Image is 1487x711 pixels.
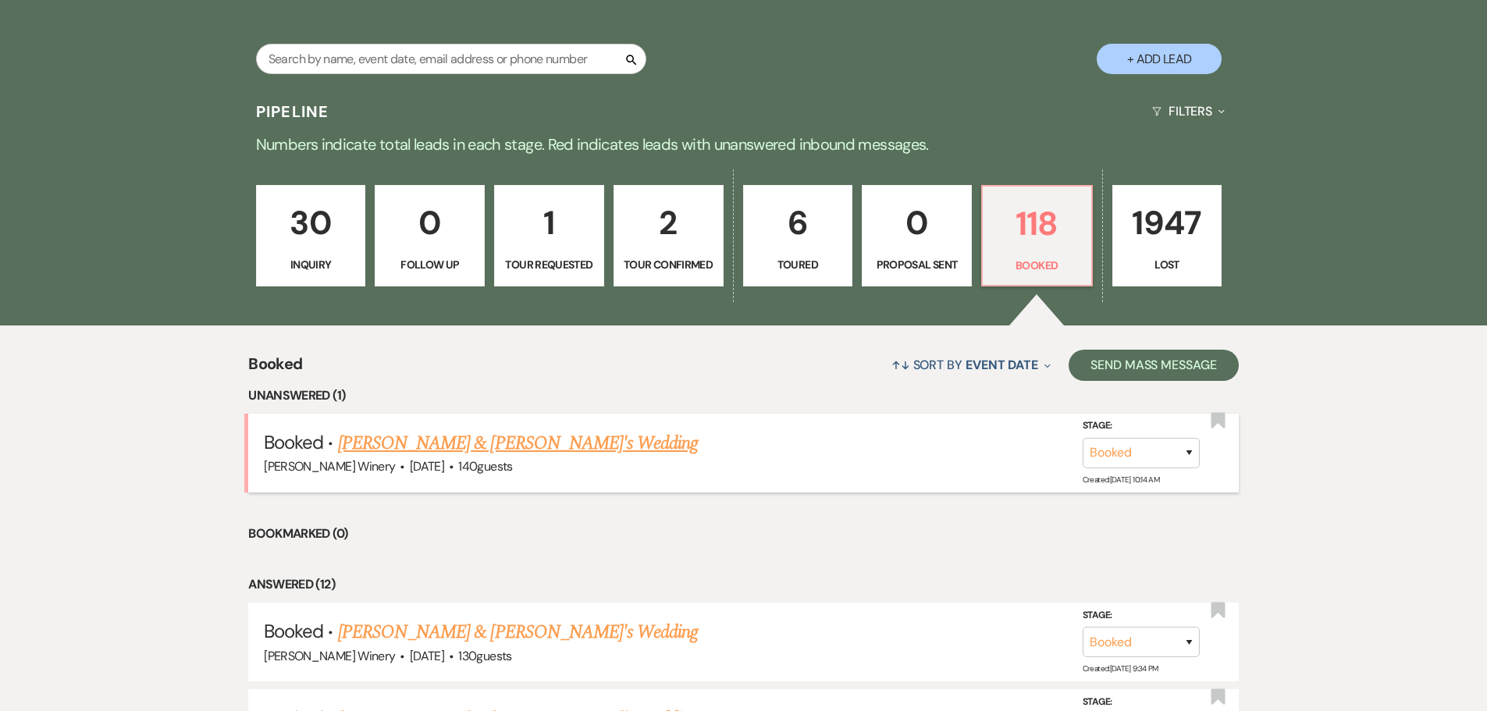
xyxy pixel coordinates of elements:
a: [PERSON_NAME] & [PERSON_NAME]'s Wedding [338,429,699,457]
span: Created: [DATE] 10:14 AM [1083,475,1159,485]
button: + Add Lead [1097,44,1222,74]
span: [DATE] [410,648,444,664]
p: 1947 [1122,197,1212,249]
p: Follow Up [385,256,475,273]
button: Sort By Event Date [885,344,1057,386]
span: [DATE] [410,458,444,475]
h3: Pipeline [256,101,329,123]
p: 30 [266,197,356,249]
p: Tour Confirmed [624,256,713,273]
p: 1 [504,197,594,249]
label: Stage: [1083,694,1200,711]
a: 0Follow Up [375,185,485,286]
a: 0Proposal Sent [862,185,972,286]
span: Booked [264,619,323,643]
p: 6 [753,197,843,249]
p: 0 [872,197,962,249]
label: Stage: [1083,418,1200,435]
a: 2Tour Confirmed [614,185,724,286]
span: 140 guests [458,458,512,475]
input: Search by name, event date, email address or phone number [256,44,646,74]
span: [PERSON_NAME] Winery [264,458,395,475]
p: Inquiry [266,256,356,273]
button: Filters [1146,91,1231,132]
span: Created: [DATE] 9:34 PM [1083,663,1158,674]
button: Send Mass Message [1069,350,1239,381]
a: 30Inquiry [256,185,366,286]
a: [PERSON_NAME] & [PERSON_NAME]'s Wedding [338,618,699,646]
a: 1Tour Requested [494,185,604,286]
p: 2 [624,197,713,249]
p: Booked [992,257,1082,274]
a: 118Booked [981,185,1093,286]
p: 118 [992,197,1082,250]
p: Proposal Sent [872,256,962,273]
li: Bookmarked (0) [248,524,1239,544]
li: Answered (12) [248,574,1239,595]
label: Stage: [1083,607,1200,624]
li: Unanswered (1) [248,386,1239,406]
a: 6Toured [743,185,853,286]
p: Tour Requested [504,256,594,273]
p: Lost [1122,256,1212,273]
p: Numbers indicate total leads in each stage. Red indicates leads with unanswered inbound messages. [182,132,1306,157]
span: 130 guests [458,648,511,664]
span: [PERSON_NAME] Winery [264,648,395,664]
span: Booked [264,430,323,454]
p: Toured [753,256,843,273]
span: Event Date [966,357,1038,373]
span: ↑↓ [891,357,910,373]
p: 0 [385,197,475,249]
a: 1947Lost [1112,185,1222,286]
span: Booked [248,352,302,386]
